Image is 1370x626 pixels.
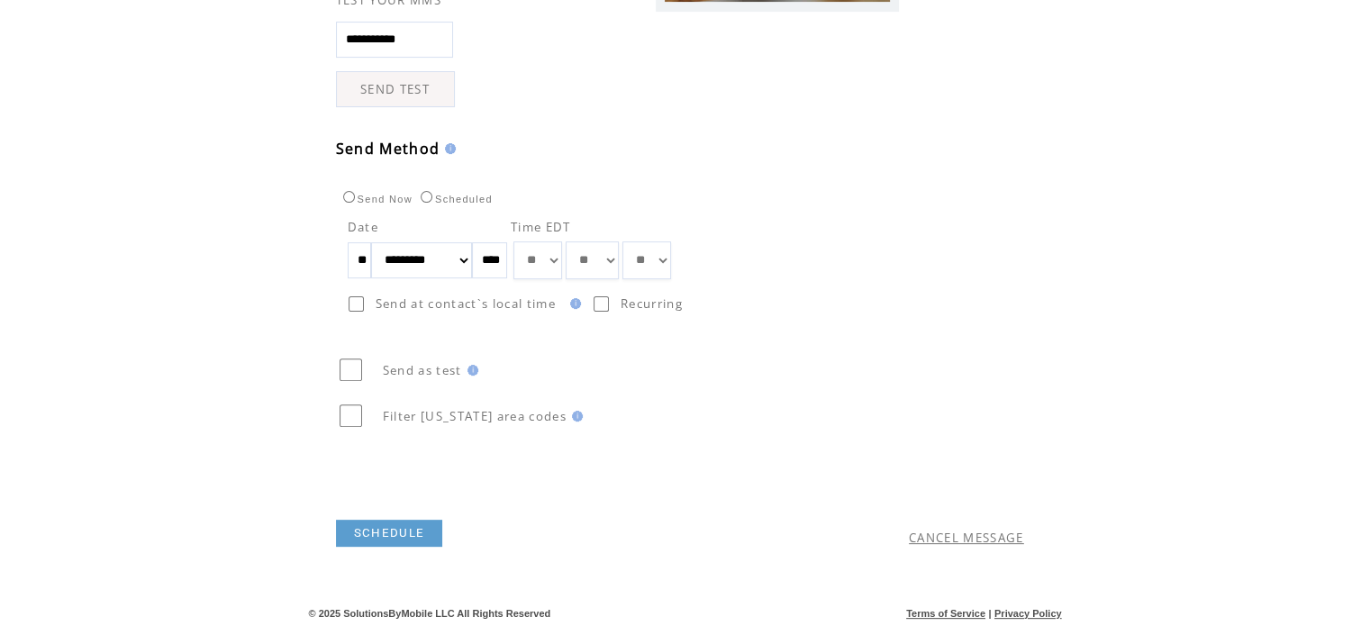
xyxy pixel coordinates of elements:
[909,530,1024,546] a: CANCEL MESSAGE
[567,411,583,422] img: help.gif
[511,219,571,235] span: Time EDT
[440,143,456,154] img: help.gif
[376,295,556,312] span: Send at contact`s local time
[336,520,443,547] a: SCHEDULE
[462,365,478,376] img: help.gif
[994,608,1062,619] a: Privacy Policy
[383,408,567,424] span: Filter [US_STATE] area codes
[421,191,432,203] input: Scheduled
[348,219,378,235] span: Date
[383,362,462,378] span: Send as test
[309,608,551,619] span: © 2025 SolutionsByMobile LLC All Rights Reserved
[621,295,683,312] span: Recurring
[343,191,355,203] input: Send Now
[565,298,581,309] img: help.gif
[416,194,493,204] label: Scheduled
[906,608,985,619] a: Terms of Service
[336,139,440,159] span: Send Method
[336,71,455,107] a: SEND TEST
[339,194,413,204] label: Send Now
[988,608,991,619] span: |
